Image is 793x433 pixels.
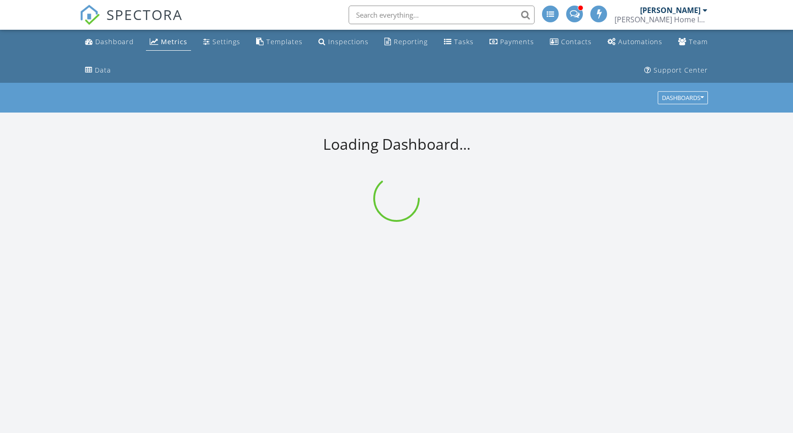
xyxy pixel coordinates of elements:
[381,33,431,51] a: Reporting
[604,33,666,51] a: Automations (Advanced)
[641,62,712,79] a: Support Center
[454,37,474,46] div: Tasks
[79,5,100,25] img: The Best Home Inspection Software - Spectora
[146,33,191,51] a: Metrics
[81,33,138,51] a: Dashboard
[658,92,708,105] button: Dashboards
[640,6,700,15] div: [PERSON_NAME]
[440,33,477,51] a: Tasks
[546,33,595,51] a: Contacts
[654,66,708,74] div: Support Center
[662,95,704,101] div: Dashboards
[252,33,306,51] a: Templates
[561,37,592,46] div: Contacts
[486,33,538,51] a: Payments
[199,33,244,51] a: Settings
[212,37,240,46] div: Settings
[266,37,303,46] div: Templates
[615,15,707,24] div: Striler Home Inspections, Inc.
[81,62,115,79] a: Data
[106,5,183,24] span: SPECTORA
[315,33,372,51] a: Inspections
[394,37,428,46] div: Reporting
[349,6,535,24] input: Search everything...
[79,13,183,32] a: SPECTORA
[95,66,111,74] div: Data
[500,37,534,46] div: Payments
[95,37,134,46] div: Dashboard
[161,37,187,46] div: Metrics
[328,37,369,46] div: Inspections
[689,37,708,46] div: Team
[674,33,712,51] a: Team
[618,37,662,46] div: Automations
